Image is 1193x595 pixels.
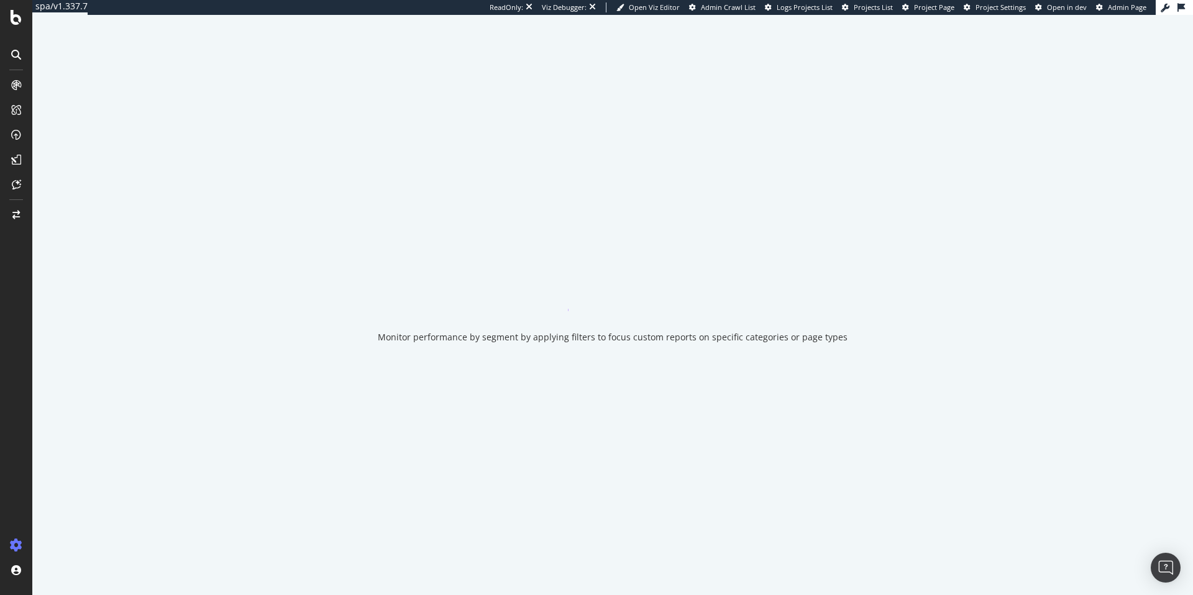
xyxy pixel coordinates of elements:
a: Project Settings [964,2,1026,12]
a: Projects List [842,2,893,12]
a: Open Viz Editor [616,2,680,12]
div: Monitor performance by segment by applying filters to focus custom reports on specific categories... [378,331,848,343]
a: Admin Page [1096,2,1146,12]
div: Open Intercom Messenger [1151,553,1181,583]
span: Projects List [854,2,893,12]
span: Open in dev [1047,2,1087,12]
span: Open Viz Editor [629,2,680,12]
span: Admin Page [1108,2,1146,12]
span: Admin Crawl List [701,2,756,12]
div: Viz Debugger: [542,2,587,12]
div: animation [568,266,657,311]
span: Project Settings [976,2,1026,12]
a: Admin Crawl List [689,2,756,12]
span: Logs Projects List [777,2,833,12]
span: Project Page [914,2,954,12]
div: ReadOnly: [490,2,523,12]
a: Open in dev [1035,2,1087,12]
a: Logs Projects List [765,2,833,12]
a: Project Page [902,2,954,12]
